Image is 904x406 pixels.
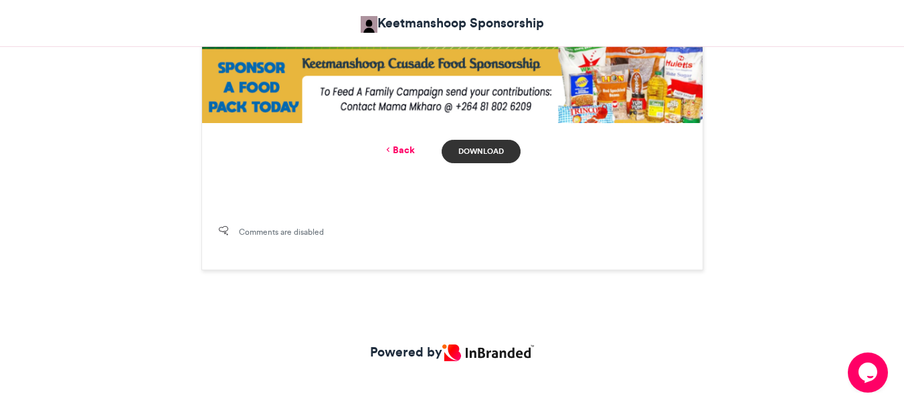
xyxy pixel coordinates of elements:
[442,140,520,163] a: Download
[361,13,544,33] a: Keetmanshoop Sponsorship
[370,342,533,362] a: Powered by
[442,344,533,361] img: Inbranded
[239,226,324,238] span: Comments are disabled
[848,352,891,393] iframe: chat widget
[361,16,377,33] img: Keetmanshoop Sponsorship
[383,143,415,157] a: Back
